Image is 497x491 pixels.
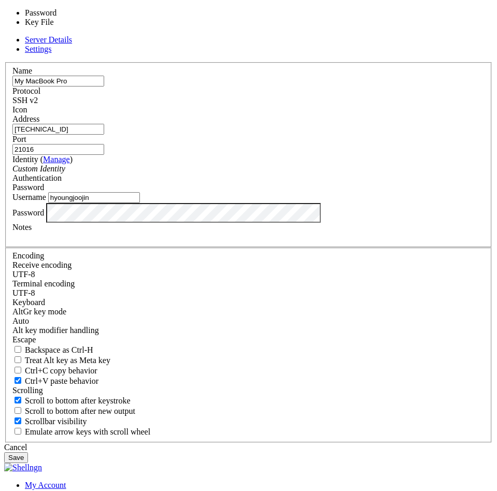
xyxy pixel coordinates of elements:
[12,174,62,182] label: Authentication
[70,97,170,107] span: hyoungjoojin@MacBook-Pro
[54,135,58,144] span: 
[4,97,363,107] x-row: otp
[4,116,363,125] x-row: 520057
[12,105,27,114] label: Icon
[25,417,87,426] span: Scrollbar visibility
[8,135,12,144] span: ~
[4,70,8,78] span: ?
[15,356,21,363] input: Treat Alt key as Meta key
[4,13,363,23] x-row: | hello
[70,135,75,144] span: 
[4,32,363,41] x-row: -- Keyboard-interactive authentication prompts from server: ------------------
[15,407,21,414] input: Scroll to bottom after new output
[182,135,216,144] span: 11:38:04
[25,45,52,53] span: Settings
[4,79,363,88] x-row: 720220
[40,155,73,164] span: ( )
[48,192,140,203] input: Login Username
[12,298,45,307] label: Keyboard
[12,66,32,75] label: Name
[174,97,178,107] span: 
[12,251,44,260] label: Encoding
[12,70,79,78] span: Master password:
[4,4,363,13] x-row: -- Pre-authentication banner message from server: ----------------------------
[12,279,75,288] label: The default terminal encoding. ISO-2022 enables character map translations (like graphics maps). ...
[12,335,485,344] div: Escape
[25,396,131,405] span: Scroll to bottom after keystroke
[12,270,35,279] span: UTF-8
[12,396,131,405] label: Whether to scroll to the bottom on any keystroke.
[25,366,97,375] span: Ctrl+C copy behavior
[75,135,174,144] span: hyoungjoojin@MacBook-Pro
[46,135,50,144] span: ✔
[15,428,21,435] input: Emulate arrow keys with scroll wheel
[25,8,111,18] li: Password
[12,135,26,143] label: Port
[12,407,135,415] label: Scroll to bottom after new output.
[50,97,54,107] span: 
[12,96,485,105] div: SSH v2
[12,183,44,192] span: Password
[17,135,21,143] span: 
[4,463,42,472] img: Shellngn
[25,407,135,415] span: Scroll to bottom after new output
[12,307,66,316] label: Set the expected encoding for data received from the host. If the encodings do not match, visual ...
[8,60,12,69] span: ~
[12,96,38,105] span: SSH v2
[12,144,104,155] input: Port Number
[12,417,87,426] label: The vertical scrollbar mode.
[4,443,493,452] div: Cancel
[15,397,21,403] input: Scroll to bottom after keystroke
[33,61,37,69] span: 
[25,356,110,365] span: Treat Alt key as Meta key
[12,193,46,201] label: Username
[25,18,111,27] li: Key File
[4,23,363,32] x-row: -- End of banner message from server -----------------------------------------
[12,86,40,95] label: Protocol
[12,316,29,325] span: Auto
[41,60,46,69] span: ✔
[12,386,43,395] label: Scrolling
[12,107,79,115] span: Master password:
[12,288,35,297] span: UTF-8
[15,377,21,384] input: Ctrl+V paste behavior
[15,417,21,424] input: Scrollbar visibility
[162,60,195,69] span: 11:37:43
[8,97,12,107] span: ~
[4,107,8,115] span: ?
[12,335,36,344] span: Escape
[17,61,21,69] span: 
[43,155,70,164] a: Manage
[4,144,8,153] div: (0, 15)
[83,107,116,115] span: [hidden]
[12,208,44,216] label: Password
[12,261,72,269] label: Set the expected encoding for data received from the host. If the encodings do not match, visual ...
[12,270,485,279] div: UTF-8
[41,97,46,107] span: ✔
[33,98,37,106] span: 
[58,135,66,144] span: 6s
[15,346,21,353] input: Backspace as Ctrl-H
[37,135,41,143] span: 
[50,60,54,69] span: 
[4,41,363,51] x-row: -- End of keyboard-interactive prompts from server ---------------------------
[12,427,150,436] label: When using the alternative screen buffer, and DECCKM (Application Cursor Keys) is active, mouse w...
[4,60,363,69] x-row: otp
[178,135,182,144] span: 
[4,452,28,463] button: Save
[15,367,21,373] input: Ctrl+C copy behavior
[66,97,70,107] span: 
[178,97,211,107] span: 11:37:53
[12,326,99,335] label: Controls how the Alt key is handled. Escape: Send an ESC prefix. 8-Bit: Add 128 to the typed char...
[12,164,65,173] i: Custom Identity
[12,183,485,192] div: Password
[12,366,97,375] label: Ctrl-C copies if true, send ^C to host if false. Ctrl-Shift-C sends ^C to host if true, copies if...
[17,98,21,106] span: 
[25,35,72,44] a: Server Details
[83,70,116,78] span: [hidden]
[12,316,485,326] div: Auto
[25,427,150,436] span: Emulate arrow keys with scroll wheel
[25,377,98,385] span: Ctrl+V paste behavior
[12,356,110,365] label: Whether the Alt key acts as a Meta key or as a distinct Alt key.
